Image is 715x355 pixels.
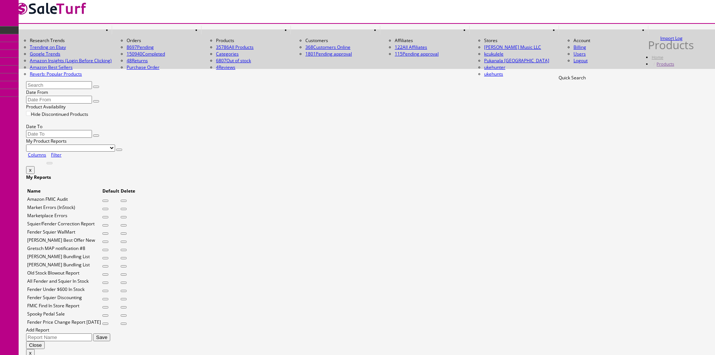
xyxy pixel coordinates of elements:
[573,44,586,50] a: Billing
[27,245,101,252] td: Gretsch MAP notification #8
[27,204,101,211] td: Market Errors (InStock)
[127,64,159,70] a: Purchase Order
[305,37,380,44] li: Customers
[127,57,148,64] a: 48Returns
[652,54,663,60] a: Home
[27,220,101,228] td: Squier/Fender Correction Report
[484,64,505,70] a: ukehunter
[27,187,101,195] td: Name
[127,51,165,57] a: 150940Completed
[127,37,201,44] li: Orders
[51,152,61,158] a: Filter
[26,138,67,144] label: My Product Reports
[395,37,469,44] li: Affiliates
[27,278,101,285] td: All Fender and Squier In Stock
[216,51,239,57] a: Categories
[127,44,201,51] a: 8697Pending
[28,152,46,158] a: Columns
[30,37,112,44] li: Research Trends
[216,37,290,44] li: Products
[27,228,101,236] td: Fender Squier WalMart
[648,42,694,48] h1: Products
[93,333,110,341] button: Save
[216,64,219,70] span: 4
[102,187,120,195] td: Default
[216,44,229,50] span: 35786
[30,44,112,51] a: Trending on Ebay
[26,327,49,333] label: Add Report
[305,51,316,57] span: 1801
[30,57,112,64] a: Amazon Insights (Login Before Clicking)
[573,37,648,44] li: Account
[26,130,92,138] input: Date To
[27,302,101,310] td: FMIC Find In Store Report
[30,51,112,57] a: Google Trends
[26,104,66,110] label: Product Availability
[26,333,92,341] input: Report Name
[395,51,403,57] span: 115
[26,111,88,117] label: Hide Discontinued Products
[648,26,660,34] a: HELP
[27,196,101,203] td: Amazon FMIC Audit
[26,89,48,95] label: Date From
[26,81,92,89] input: Search
[484,37,559,44] li: Stores
[27,212,101,219] td: Marketplace Errors
[27,253,101,260] td: [PERSON_NAME] Bundling List
[484,51,503,57] a: kcukulele
[26,111,31,116] input: Hide Discontinued Products
[484,57,549,64] a: Pukanala [GEOGRAPHIC_DATA]
[26,174,708,181] h4: My Reports
[26,96,92,104] input: Date From
[395,44,427,50] a: 122All Affiliates
[27,261,101,269] td: [PERSON_NAME] Bundling List
[127,44,137,50] span: 8697
[305,51,352,57] a: 1801Pending approval
[395,44,403,50] span: 122
[27,294,101,301] td: Fender Squier Discounting
[484,44,541,50] a: [PERSON_NAME] Music LLC
[216,57,226,64] span: 6807
[127,57,132,64] span: 48
[27,310,101,318] td: Spooky Pedal Sale
[484,71,503,77] a: ukehunts
[395,51,439,57] a: 115Pending approval
[573,51,586,57] a: Users
[30,64,112,71] a: Amazon Best Sellers
[27,269,101,277] td: Old Stock Blowout Report
[305,44,350,50] a: 368Customers Online
[120,187,136,195] td: Delete
[216,44,254,50] a: 35786All Products
[26,166,35,174] button: x
[127,51,142,57] span: 150940
[216,57,251,64] a: 6807Out of stock
[657,61,674,67] a: Products
[559,75,586,81] label: Quick Search
[27,318,101,326] td: Fender Price Change Report [DATE]
[660,35,683,41] a: Import Log
[26,341,45,349] button: Close
[27,237,101,244] td: [PERSON_NAME] Best Offer New
[26,123,42,130] label: Date To
[573,57,588,64] a: Logout
[27,286,101,293] td: Fender Under $600 In Stock
[305,44,313,50] span: 368
[30,71,112,77] a: Reverb: Popular Products
[216,64,235,70] a: 4Reviews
